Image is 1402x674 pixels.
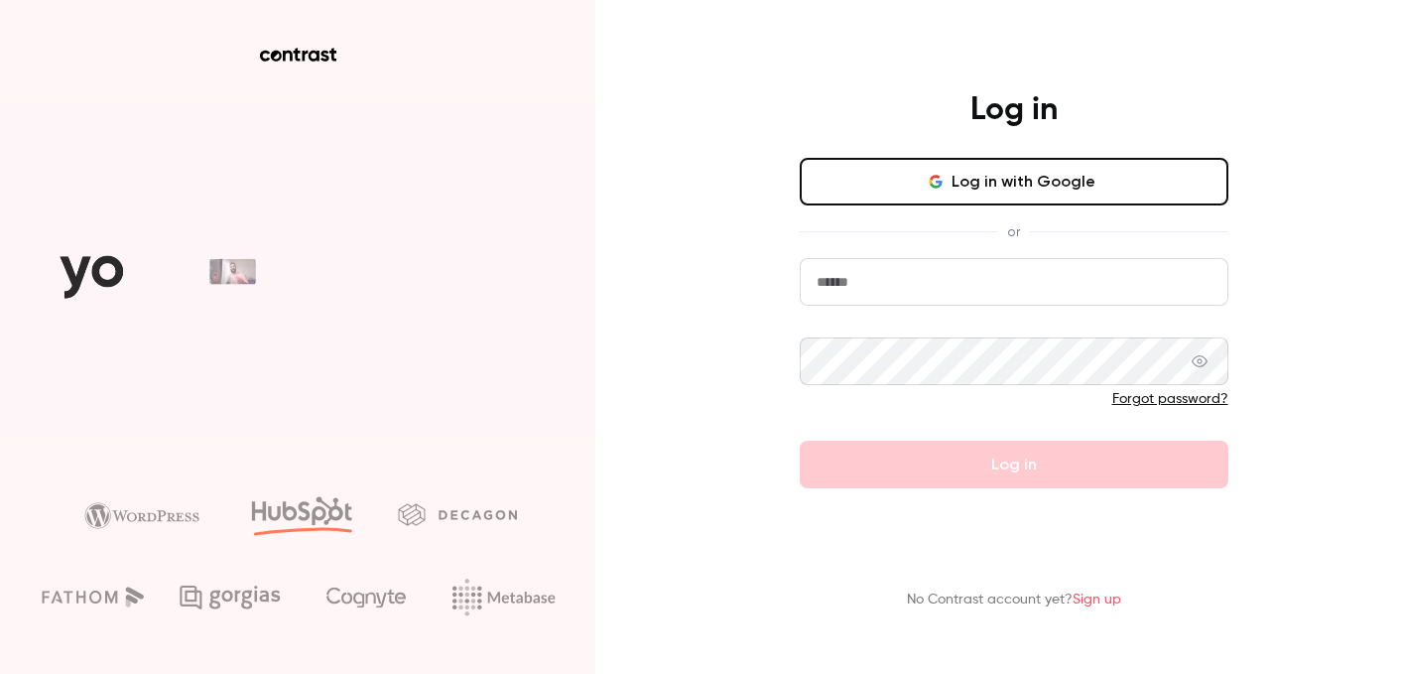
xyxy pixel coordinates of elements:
[1112,392,1228,406] a: Forgot password?
[1073,593,1121,607] a: Sign up
[398,503,517,525] img: decagon
[800,158,1228,205] button: Log in with Google
[907,590,1121,610] p: No Contrast account yet?
[970,90,1058,130] h4: Log in
[997,221,1030,242] span: or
